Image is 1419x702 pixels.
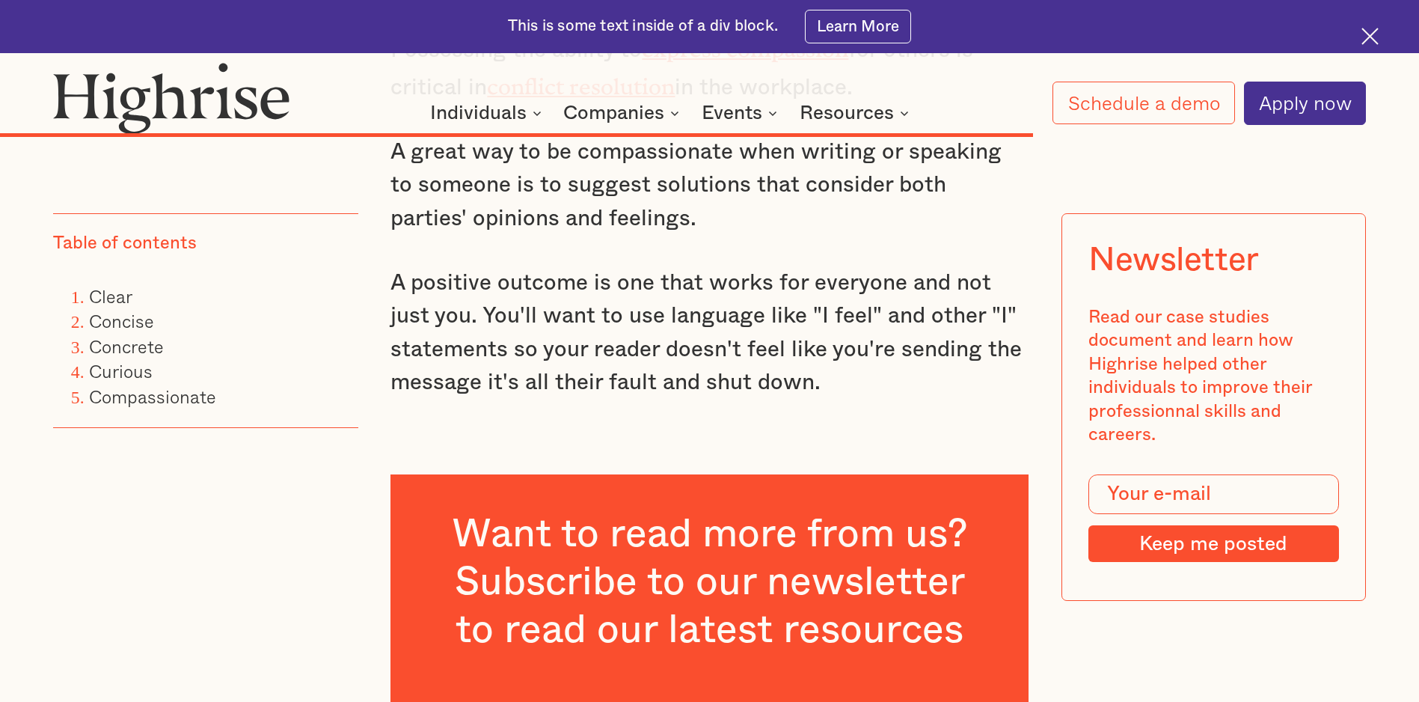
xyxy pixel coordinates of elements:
p: A great way to be compassionate when writing or speaking to someone is to suggest solutions that ... [390,135,1028,235]
a: Apply now [1244,82,1366,125]
h3: Want to read more from us? Subscribe to our newsletter to read our latest resources [444,510,975,654]
input: Keep me posted [1088,525,1338,562]
a: Schedule a demo [1052,82,1234,124]
div: Table of contents [53,231,197,255]
a: Clear [89,281,132,309]
div: Newsletter [1088,240,1259,279]
img: Highrise logo [53,62,290,134]
form: Modal Form [1088,474,1338,562]
a: Curious [89,357,153,385]
div: This is some text inside of a div block. [508,16,778,37]
img: Cross icon [1361,28,1379,45]
p: A positive outcome is one that works for everyone and not just you. You'll want to use language l... [390,266,1028,400]
div: Individuals [430,104,546,122]
div: Resources [800,104,913,122]
a: Compassionate [89,382,216,409]
input: Your e-mail [1088,474,1338,513]
div: Companies [563,104,684,122]
div: Resources [800,104,894,122]
a: Concise [89,307,154,335]
a: Concrete [89,332,164,359]
a: Learn More [805,10,912,43]
div: Read our case studies document and learn how Highrise helped other individuals to improve their p... [1088,305,1338,447]
div: Events [702,104,782,122]
div: Events [702,104,762,122]
div: Individuals [430,104,527,122]
div: Companies [563,104,664,122]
